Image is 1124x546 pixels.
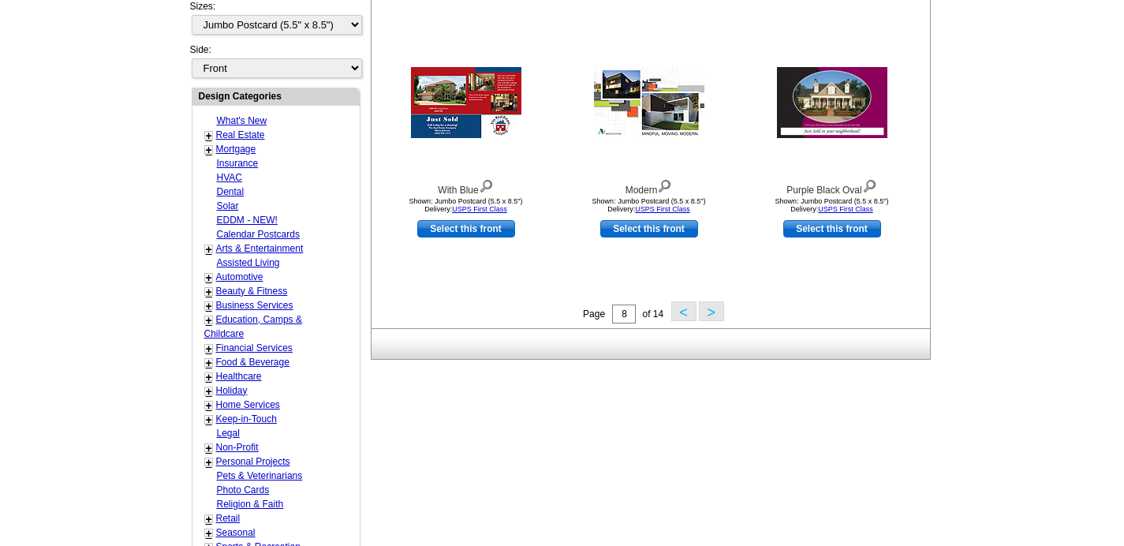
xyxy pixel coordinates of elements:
a: Arts & Entertainment [216,243,304,254]
img: view design details [862,176,877,193]
img: view design details [657,176,672,193]
a: Dental [217,186,245,197]
a: Automotive [216,271,263,282]
a: + [206,243,212,256]
div: Modern [562,176,736,197]
a: Beauty & Fitness [216,286,288,297]
a: + [206,456,212,469]
div: Design Categories [192,88,360,103]
a: + [206,371,212,383]
span: Page [583,309,605,320]
a: What's New [217,115,267,126]
div: Shown: Jumbo Postcard (5.5 x 8.5") Delivery: [379,197,553,213]
img: With Blue [411,67,521,138]
a: + [206,442,212,454]
a: + [206,527,212,540]
div: Shown: Jumbo Postcard (5.5 x 8.5") Delivery: [562,197,736,213]
a: + [206,385,212,398]
div: Shown: Jumbo Postcard (5.5 x 8.5") Delivery: [745,197,919,213]
a: + [206,286,212,298]
a: + [206,357,212,369]
a: Business Services [216,300,293,311]
a: Healthcare [216,371,262,382]
img: Purple Black Oval [777,67,887,138]
a: Personal Projects [216,456,290,467]
a: EDDM - NEW! [217,215,278,226]
a: use this design [783,220,881,237]
a: + [206,144,212,156]
a: Home Services [216,399,280,410]
span: of 14 [642,309,663,320]
a: + [206,300,212,312]
a: Seasonal [216,527,256,538]
a: Assisted Living [217,257,280,268]
a: Pets & Veterinarians [217,470,303,481]
div: With Blue [379,176,553,197]
a: Retail [216,513,241,524]
button: > [699,301,724,321]
a: USPS First Class [635,205,690,213]
a: use this design [417,220,515,237]
a: Holiday [216,385,248,396]
a: + [206,399,212,412]
button: < [671,301,696,321]
a: Religion & Faith [217,499,284,510]
a: Non-Profit [216,442,259,453]
a: + [206,129,212,142]
a: + [206,413,212,426]
a: Calendar Postcards [217,229,300,240]
div: Purple Black Oval [745,176,919,197]
iframe: LiveChat chat widget [808,179,1124,546]
a: + [206,271,212,284]
a: HVAC [217,172,242,183]
a: + [206,314,212,327]
a: + [206,342,212,355]
a: Mortgage [216,144,256,155]
a: USPS First Class [452,205,507,213]
img: Modern [594,67,704,138]
a: Keep-in-Touch [216,413,277,424]
div: Side: [190,43,360,80]
a: Real Estate [216,129,265,140]
img: view design details [479,176,494,193]
a: Food & Beverage [216,357,289,368]
a: Photo Cards [217,484,270,496]
a: + [206,513,212,525]
a: Education, Camps & Childcare [204,314,302,339]
a: Legal [217,428,240,439]
a: Solar [217,200,239,211]
a: Insurance [217,158,259,169]
a: use this design [600,220,698,237]
a: Financial Services [216,342,293,353]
